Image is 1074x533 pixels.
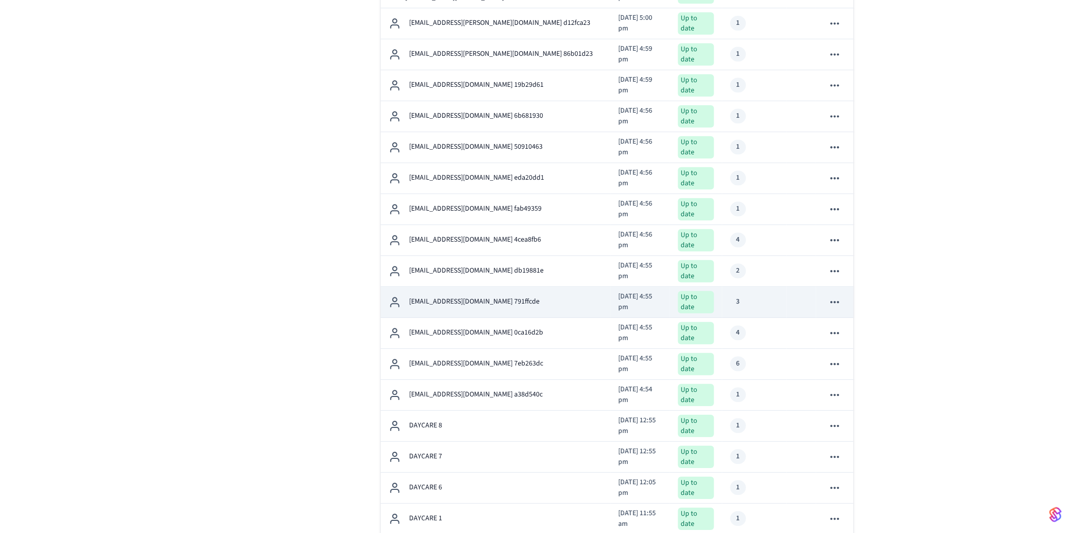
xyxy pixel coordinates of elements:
div: 1 [736,142,740,152]
div: Up to date [678,136,714,158]
div: Up to date [678,12,714,35]
div: 1 [736,420,740,431]
div: Up to date [678,353,714,375]
div: Up to date [678,198,714,220]
p: [EMAIL_ADDRESS][DOMAIN_NAME] 0ca16d2b [409,327,543,338]
div: 4 [736,235,740,245]
div: 1 [736,389,740,400]
div: Up to date [678,446,714,468]
div: 1 [736,18,740,28]
p: DAYCARE 1 [409,513,442,524]
p: [DATE] 12:05 pm [619,477,662,498]
div: Up to date [678,508,714,530]
p: [DATE] 4:56 pm [619,229,662,251]
p: [DATE] 4:55 pm [619,260,662,282]
p: [EMAIL_ADDRESS][DOMAIN_NAME] db19881e [409,265,544,276]
div: 1 [736,482,740,493]
p: DAYCARE 7 [409,451,442,462]
div: Up to date [678,415,714,437]
p: [DATE] 4:56 pm [619,168,662,189]
div: Up to date [678,167,714,189]
p: [DATE] 12:55 pm [619,415,662,437]
p: [DATE] 4:54 pm [619,384,662,406]
p: [DATE] 4:55 pm [619,322,662,344]
div: Up to date [678,74,714,96]
p: [DATE] 4:59 pm [619,44,662,65]
p: [EMAIL_ADDRESS][DOMAIN_NAME] fab49359 [409,204,542,214]
div: Up to date [678,43,714,65]
p: [EMAIL_ADDRESS][DOMAIN_NAME] 6b681930 [409,111,543,121]
div: Up to date [678,229,714,251]
div: Up to date [678,384,714,406]
p: [EMAIL_ADDRESS][DOMAIN_NAME] 19b29d61 [409,80,544,90]
p: DAYCARE 6 [409,482,442,493]
p: [DATE] 5:00 pm [619,13,662,34]
p: [EMAIL_ADDRESS][DOMAIN_NAME] 50910463 [409,142,543,152]
div: 2 [736,265,740,276]
div: Up to date [678,260,714,282]
div: 1 [736,80,740,90]
div: 1 [736,173,740,183]
div: Up to date [678,322,714,344]
p: [EMAIL_ADDRESS][PERSON_NAME][DOMAIN_NAME] d12fca23 [409,18,590,28]
p: [DATE] 4:59 pm [619,75,662,96]
p: [EMAIL_ADDRESS][DOMAIN_NAME] 4cea8fb6 [409,235,541,245]
p: [EMAIL_ADDRESS][DOMAIN_NAME] a38d540c [409,389,543,400]
div: 1 [736,111,740,121]
div: 3 [736,296,740,307]
p: [DATE] 4:55 pm [619,353,662,375]
div: Up to date [678,477,714,499]
div: 1 [736,513,740,524]
p: [DATE] 4:56 pm [619,137,662,158]
div: 4 [736,327,740,338]
img: SeamLogoGradient.69752ec5.svg [1050,507,1062,523]
p: [DATE] 4:55 pm [619,291,662,313]
p: [EMAIL_ADDRESS][DOMAIN_NAME] eda20dd1 [409,173,544,183]
p: [DATE] 4:56 pm [619,198,662,220]
div: 1 [736,204,740,214]
p: [EMAIL_ADDRESS][PERSON_NAME][DOMAIN_NAME] 86b01d23 [409,49,593,59]
div: 1 [736,49,740,59]
p: [DATE] 11:55 am [619,508,662,529]
p: [EMAIL_ADDRESS][DOMAIN_NAME] 7eb263dc [409,358,543,369]
div: Up to date [678,291,714,313]
div: Up to date [678,105,714,127]
p: [DATE] 4:56 pm [619,106,662,127]
div: 6 [736,358,740,369]
p: [DATE] 12:55 pm [619,446,662,468]
div: 1 [736,451,740,462]
p: [EMAIL_ADDRESS][DOMAIN_NAME] 791ffcde [409,296,540,307]
p: DAYCARE 8 [409,420,442,431]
